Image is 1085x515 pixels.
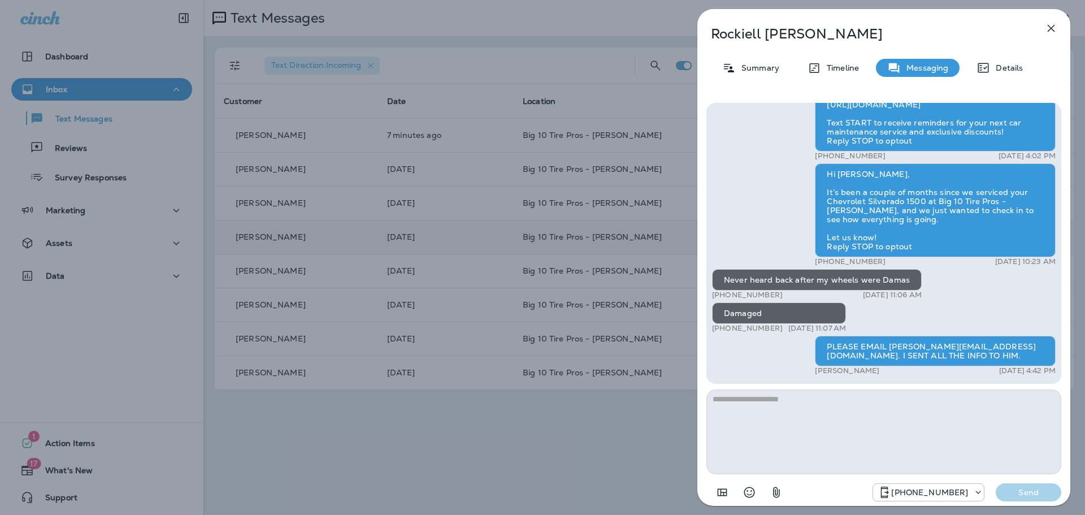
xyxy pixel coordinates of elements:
[712,302,846,324] div: Damaged
[863,291,922,300] p: [DATE] 11:06 AM
[815,336,1056,366] div: PLEASE EMAIL [PERSON_NAME][EMAIL_ADDRESS][DOMAIN_NAME]. I SENT ALL THE INFO TO HIM.
[712,269,922,291] div: Never heard back after my wheels were Damas
[873,486,984,499] div: +1 (601) 808-4206
[712,291,783,300] p: [PHONE_NUMBER]
[711,481,734,504] button: Add in a premade template
[815,163,1056,257] div: Hi [PERSON_NAME], It’s been a couple of months since we serviced your Chevrolet Silverado 1500 at...
[999,366,1056,375] p: [DATE] 4:42 PM
[990,63,1023,72] p: Details
[815,257,886,266] p: [PHONE_NUMBER]
[821,63,859,72] p: Timeline
[736,63,779,72] p: Summary
[712,324,783,333] p: [PHONE_NUMBER]
[995,257,1056,266] p: [DATE] 10:23 AM
[815,76,1056,152] div: Thank you for stopping by Big 10 Tire Pros - [PERSON_NAME]! Please leave us a review on Google! [...
[788,324,846,333] p: [DATE] 11:07 AM
[711,26,1019,42] p: Rockiell [PERSON_NAME]
[901,63,948,72] p: Messaging
[815,152,886,161] p: [PHONE_NUMBER]
[738,481,761,504] button: Select an emoji
[891,488,968,497] p: [PHONE_NUMBER]
[999,152,1056,161] p: [DATE] 4:02 PM
[815,366,879,375] p: [PERSON_NAME]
